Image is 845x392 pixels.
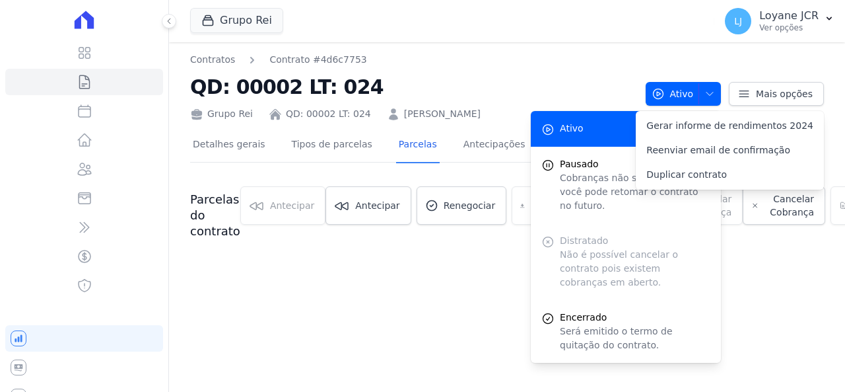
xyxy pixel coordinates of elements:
a: Encerrado Será emitido o termo de quitação do contrato. [531,300,721,363]
a: Detalhes gerais [190,128,268,163]
a: Mais opções [729,82,824,106]
button: LJ Loyane JCR Ver opções [714,3,845,40]
p: Ver opções [759,22,819,33]
button: Ativo [646,82,722,106]
a: Cancelar Cobrança [743,186,825,225]
a: Antecipar [325,186,411,225]
a: Contrato #4d6c7753 [269,53,366,67]
span: Ativo [652,82,694,106]
p: Loyane JCR [759,9,819,22]
a: Tipos de parcelas [289,128,375,163]
button: Grupo Rei [190,8,283,33]
a: Duplicar contrato [636,163,824,187]
a: Antecipações [461,128,528,163]
a: Renegociar [417,186,507,225]
a: Contratos [190,53,235,67]
a: Gerar informe de rendimentos 2024 [636,114,824,138]
span: Antecipar [355,199,399,212]
span: Mais opções [756,87,813,100]
span: Pausado [560,157,710,171]
span: LJ [734,17,742,26]
button: Pausado Cobranças não serão geradas e você pode retomar o contrato no futuro. [531,147,721,223]
h2: QD: 00002 LT: 024 [190,72,635,102]
span: Renegociar [444,199,496,212]
h3: Parcelas do contrato [190,192,240,239]
span: Encerrado [560,311,710,325]
nav: Breadcrumb [190,53,367,67]
a: [PERSON_NAME] [404,107,481,121]
a: Parcelas [396,128,440,163]
div: Grupo Rei [190,107,253,121]
a: QD: 00002 LT: 024 [286,107,371,121]
nav: Breadcrumb [190,53,635,67]
p: Será emitido o termo de quitação do contrato. [560,325,710,352]
span: Ativo [560,122,584,136]
p: Cobranças não serão geradas e você pode retomar o contrato no futuro. [560,171,710,213]
a: Reenviar email de confirmação [636,138,824,163]
span: Cancelar Cobrança [764,192,814,219]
